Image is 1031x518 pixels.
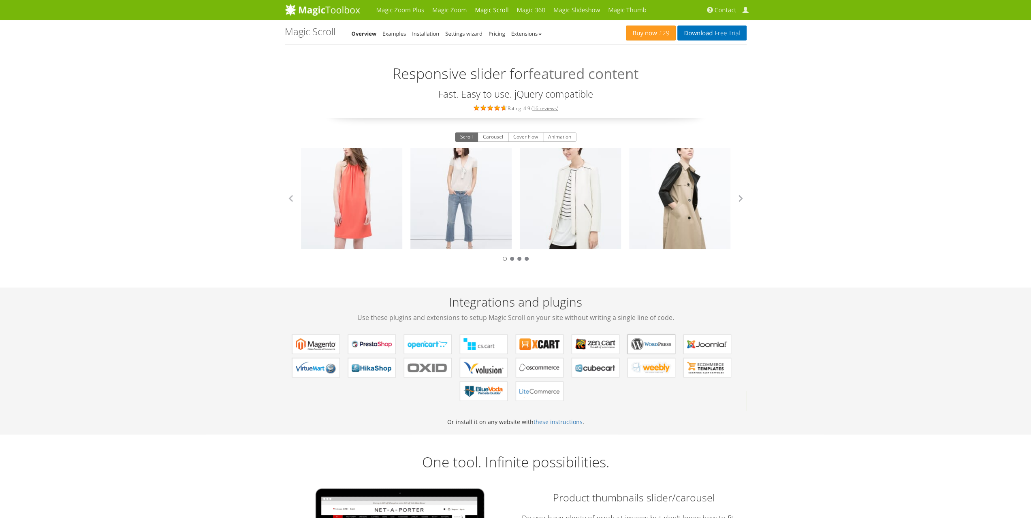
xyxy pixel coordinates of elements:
b: Magic Scroll for OpenCart [408,338,448,350]
a: Magic Scroll for Weebly [628,358,675,377]
a: Magic Scroll for CS-Cart [460,335,508,354]
a: Magic Scroll for VirtueMart [292,358,340,377]
b: Magic Scroll for ecommerce Templates [687,362,728,374]
b: Magic Scroll for Volusion [463,362,504,374]
a: these instructions [534,418,583,426]
span: featured content [528,63,638,85]
a: 16 reviews [533,105,557,112]
b: Magic Scroll for BlueVoda [463,385,504,397]
a: Magic Scroll for HikaShop [348,358,396,377]
span: Contact [715,6,736,14]
h2: Product thumbnails slider/carousel [522,490,747,505]
b: Magic Scroll for X-Cart [519,338,560,350]
a: Magic Scroll for CubeCart [572,358,619,377]
button: Scroll [455,132,478,142]
div: Or install it on any website with . [285,288,747,434]
h3: Fast. Easy to use. jQuery compatible [285,89,747,99]
h2: One tool. Infinite possibilities. [285,454,747,470]
b: Magic Scroll for OXID [408,362,448,374]
a: DownloadFree Trial [677,26,746,41]
b: Magic Scroll for Zen Cart [575,338,616,350]
b: Magic Scroll for PrestaShop [352,338,392,350]
b: Magic Scroll for Joomla [687,338,728,350]
a: Magic Scroll for X-Cart [516,335,564,354]
a: Magic Scroll for Magento [292,335,340,354]
b: Magic Scroll for Weebly [631,362,672,374]
a: Magic Scroll for Volusion [460,358,508,377]
a: Overview [352,30,377,37]
b: Magic Scroll for HikaShop [352,362,392,374]
button: Cover Flow [508,132,543,142]
a: Magic Scroll for OpenCart [404,335,452,354]
a: Magic Scroll for LiteCommerce [516,382,564,401]
a: Magic Scroll for ecommerce Templates [683,358,731,377]
a: Pricing [489,30,505,37]
a: Magic Scroll for Zen Cart [572,335,619,354]
a: Extensions [511,30,542,37]
a: Magic Scroll for WordPress [628,335,675,354]
b: Magic Scroll for VirtueMart [296,362,336,374]
b: Magic Scroll for WordPress [631,338,672,350]
span: £29 [657,30,670,36]
a: Buy now£29 [626,26,676,41]
b: Magic Scroll for osCommerce [519,362,560,374]
b: Magic Scroll for CS-Cart [463,338,504,350]
h1: Magic Scroll [285,26,335,37]
a: Magic Scroll for PrestaShop [348,335,396,354]
b: Magic Scroll for Magento [296,338,336,350]
a: Magic Scroll for BlueVoda [460,382,508,401]
span: Free Trial [713,30,740,36]
b: Magic Scroll for CubeCart [575,362,616,374]
h2: Responsive slider for [285,55,747,85]
button: Carousel [478,132,508,142]
a: Magic Scroll for Joomla [683,335,731,354]
b: Magic Scroll for LiteCommerce [519,385,560,397]
a: Magic Scroll for OXID [404,358,452,377]
a: Magic Scroll for osCommerce [516,358,564,377]
a: Settings wizard [445,30,482,37]
button: Animation [543,132,576,142]
h2: Integrations and plugins [285,295,747,322]
a: Examples [382,30,406,37]
img: MagicToolbox.com - Image tools for your website [285,4,360,16]
a: Installation [412,30,439,37]
div: Rating: 4.9 ( ) [285,103,747,112]
span: Use these plugins and extensions to setup Magic Scroll on your site without writing a single line... [285,313,747,322]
